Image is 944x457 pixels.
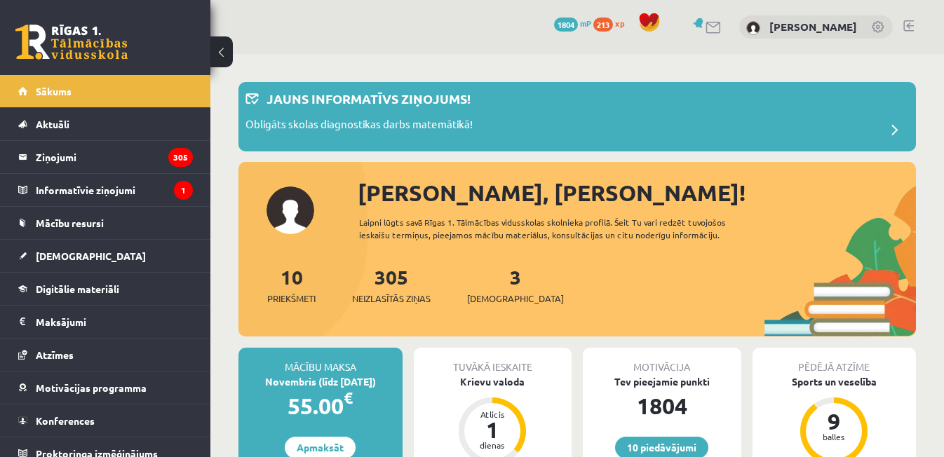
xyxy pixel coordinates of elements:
div: Tuvākā ieskaite [414,348,572,374]
span: Sākums [36,85,72,97]
div: [PERSON_NAME], [PERSON_NAME]! [358,176,916,210]
legend: Informatīvie ziņojumi [36,174,193,206]
span: xp [615,18,624,29]
div: Mācību maksa [238,348,403,374]
a: Jauns informatīvs ziņojums! Obligāts skolas diagnostikas darbs matemātikā! [245,89,909,144]
a: Konferences [18,404,193,437]
a: [DEMOGRAPHIC_DATA] [18,240,193,272]
span: Neizlasītās ziņas [352,292,431,306]
span: Atzīmes [36,348,74,361]
a: 10Priekšmeti [267,264,316,306]
div: Atlicis [471,410,513,418]
span: Digitālie materiāli [36,282,119,295]
i: 1 [174,181,193,200]
a: Atzīmes [18,339,193,371]
a: 1804 mP [554,18,591,29]
span: Mācību resursi [36,217,104,229]
a: 305Neizlasītās ziņas [352,264,431,306]
div: Novembris (līdz [DATE]) [238,374,403,389]
div: dienas [471,441,513,449]
div: 1804 [583,389,741,423]
span: € [344,388,353,408]
span: Aktuāli [36,118,69,130]
a: Aktuāli [18,108,193,140]
div: Laipni lūgts savā Rīgas 1. Tālmācības vidusskolas skolnieka profilā. Šeit Tu vari redzēt tuvojošo... [359,216,766,241]
a: Rīgas 1. Tālmācības vidusskola [15,25,128,60]
a: 3[DEMOGRAPHIC_DATA] [467,264,564,306]
a: Mācību resursi [18,207,193,239]
div: Pēdējā atzīme [753,348,917,374]
img: Sofija Dzene [746,21,760,35]
div: Motivācija [583,348,741,374]
span: 1804 [554,18,578,32]
legend: Maksājumi [36,306,193,338]
legend: Ziņojumi [36,141,193,173]
span: Motivācijas programma [36,381,147,394]
span: 213 [593,18,613,32]
a: Ziņojumi305 [18,141,193,173]
a: Digitālie materiāli [18,273,193,305]
a: Motivācijas programma [18,371,193,404]
a: Maksājumi [18,306,193,338]
a: 213 xp [593,18,631,29]
div: Krievu valoda [414,374,572,389]
p: Obligāts skolas diagnostikas darbs matemātikā! [245,116,473,136]
span: [DEMOGRAPHIC_DATA] [467,292,564,306]
div: Sports un veselība [753,374,917,389]
div: 1 [471,418,513,441]
div: 9 [813,410,855,432]
div: Tev pieejamie punkti [583,374,741,389]
a: Sākums [18,75,193,107]
span: [DEMOGRAPHIC_DATA] [36,250,146,262]
div: 55.00 [238,389,403,423]
p: Jauns informatīvs ziņojums! [267,89,471,108]
span: Konferences [36,414,95,427]
a: Informatīvie ziņojumi1 [18,174,193,206]
i: 305 [168,148,193,167]
span: mP [580,18,591,29]
a: [PERSON_NAME] [769,20,857,34]
span: Priekšmeti [267,292,316,306]
div: balles [813,432,855,441]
